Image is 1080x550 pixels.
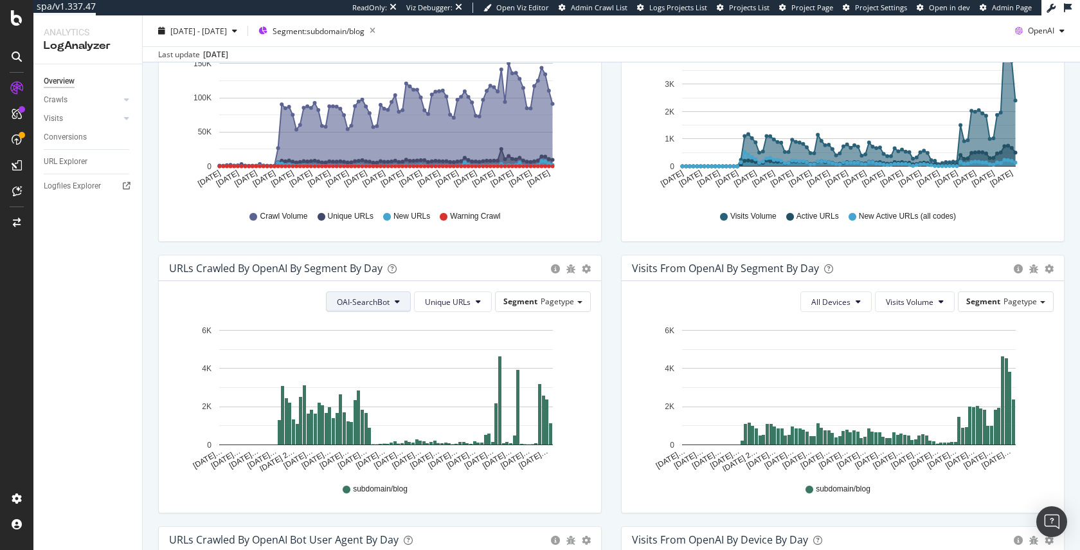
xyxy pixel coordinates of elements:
text: [DATE] [860,169,886,188]
span: subdomain/blog [353,484,408,495]
text: [DATE] [769,169,795,188]
text: 6K [665,326,674,335]
button: Visits Volume [875,291,955,312]
div: bug [1029,264,1038,273]
button: OpenAI [1010,21,1070,41]
div: Crawls [44,93,67,107]
span: New Active URLs (all codes) [859,211,956,222]
span: Visits Volume [730,211,777,222]
div: Overview [44,75,75,88]
span: Warning Crawl [450,211,500,222]
a: Logs Projects List [637,3,707,13]
button: OAI-SearchBot [326,291,411,312]
text: [DATE] [897,169,923,188]
a: Open Viz Editor [483,3,549,13]
text: [DATE] [343,169,368,188]
div: bug [1029,536,1038,545]
svg: A chart. [632,322,1049,472]
text: 4K [665,364,674,373]
text: [DATE] [933,169,959,188]
span: Segment: subdomain/blog [273,25,364,36]
div: circle-info [551,264,560,273]
div: Logfiles Explorer [44,179,101,193]
span: Project Settings [855,3,907,12]
div: gear [1045,264,1054,273]
button: Segment:subdomain/blog [253,21,381,41]
div: Viz Debugger: [406,3,453,13]
text: [DATE] [970,169,996,188]
div: circle-info [1014,264,1023,273]
text: [DATE] [788,169,813,188]
text: [DATE] [714,169,740,188]
text: [DATE] [989,169,1014,188]
text: [DATE] [269,169,295,188]
a: Visits [44,112,120,125]
text: 2K [202,403,212,412]
span: subdomain/blog [816,484,870,495]
div: LogAnalyzer [44,39,132,53]
text: 150K [194,59,212,68]
span: Visits Volume [886,297,933,307]
span: Logs Projects List [649,3,707,12]
text: [DATE] [434,169,460,188]
a: Projects List [717,3,770,13]
text: [DATE] [288,169,314,188]
div: circle-info [551,536,560,545]
text: 100K [194,93,212,102]
div: circle-info [1014,536,1023,545]
div: URLs Crawled by OpenAI bot User Agent By Day [169,533,399,546]
div: bug [566,264,575,273]
span: Admin Crawl List [571,3,627,12]
svg: A chart. [169,20,586,199]
text: [DATE] [251,169,277,188]
div: Open Intercom Messenger [1036,506,1067,537]
text: 2K [665,107,674,116]
span: Segment [966,296,1000,307]
text: [DATE] [507,169,533,188]
span: Open in dev [929,3,970,12]
div: gear [1045,536,1054,545]
div: URLs Crawled by OpenAI By Segment By Day [169,262,382,275]
span: Admin Page [992,3,1032,12]
a: Crawls [44,93,120,107]
text: [DATE] [471,169,496,188]
span: Pagetype [541,296,574,307]
div: ReadOnly: [352,3,387,13]
div: URL Explorer [44,155,87,169]
span: Segment [503,296,537,307]
text: 3K [665,80,674,89]
text: 4K [202,364,212,373]
text: [DATE] [453,169,478,188]
text: 50K [198,128,212,137]
text: 0 [207,441,212,450]
text: [DATE] [306,169,332,188]
span: OpenAI [1028,25,1054,36]
a: Admin Page [980,3,1032,13]
text: 2K [665,403,674,412]
span: New URLs [393,211,430,222]
text: [DATE] [842,169,868,188]
div: Conversions [44,131,87,144]
span: [DATE] - [DATE] [170,25,227,36]
div: Visits From OpenAI By Device By Day [632,533,808,546]
text: [DATE] [806,169,831,188]
div: Visits from OpenAI By Segment By Day [632,262,819,275]
span: Unique URLs [425,297,471,307]
div: [DATE] [203,49,228,60]
text: 0 [670,441,674,450]
button: All Devices [800,291,872,312]
text: [DATE] [751,169,777,188]
button: [DATE] - [DATE] [153,21,242,41]
span: All Devices [811,297,851,307]
text: 1K [665,134,674,143]
text: [DATE] [879,169,905,188]
text: [DATE] [215,169,240,188]
div: gear [582,264,591,273]
text: [DATE] [526,169,552,188]
text: [DATE] [915,169,941,188]
svg: A chart. [169,322,586,472]
text: [DATE] [361,169,387,188]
